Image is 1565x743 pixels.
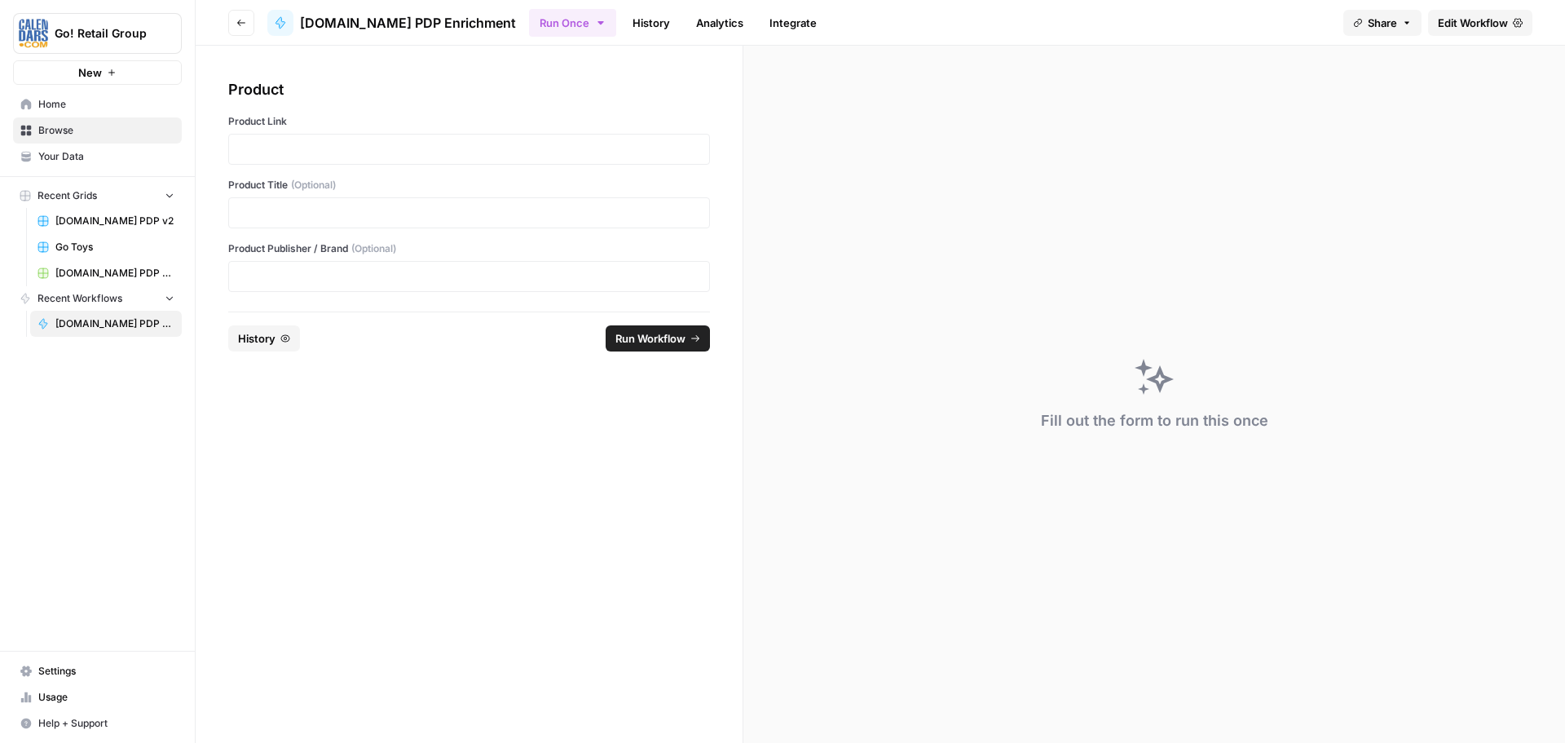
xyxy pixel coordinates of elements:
[30,234,182,260] a: Go Toys
[267,10,516,36] a: [DOMAIN_NAME] PDP Enrichment
[1428,10,1532,36] a: Edit Workflow
[55,316,174,331] span: [DOMAIN_NAME] PDP Enrichment
[38,716,174,731] span: Help + Support
[760,10,827,36] a: Integrate
[13,60,182,85] button: New
[1041,409,1268,432] div: Fill out the form to run this once
[13,658,182,684] a: Settings
[55,214,174,228] span: [DOMAIN_NAME] PDP v2
[30,260,182,286] a: [DOMAIN_NAME] PDP Enrichment Grid
[30,311,182,337] a: [DOMAIN_NAME] PDP Enrichment
[351,241,396,256] span: (Optional)
[37,291,122,306] span: Recent Workflows
[13,184,182,208] button: Recent Grids
[228,241,710,256] label: Product Publisher / Brand
[623,10,680,36] a: History
[228,78,710,101] div: Product
[1368,15,1397,31] span: Share
[606,325,710,352] button: Run Workflow
[13,286,182,311] button: Recent Workflows
[13,91,182,117] a: Home
[529,9,616,37] button: Run Once
[1438,15,1508,31] span: Edit Workflow
[38,690,174,705] span: Usage
[55,25,153,42] span: Go! Retail Group
[13,710,182,736] button: Help + Support
[13,117,182,144] a: Browse
[55,266,174,281] span: [DOMAIN_NAME] PDP Enrichment Grid
[291,178,336,192] span: (Optional)
[1343,10,1422,36] button: Share
[37,188,97,203] span: Recent Grids
[19,19,48,48] img: Go! Retail Group Logo
[686,10,753,36] a: Analytics
[228,178,710,192] label: Product Title
[78,64,102,81] span: New
[30,208,182,234] a: [DOMAIN_NAME] PDP v2
[228,114,710,129] label: Product Link
[38,123,174,138] span: Browse
[238,330,276,347] span: History
[13,684,182,710] a: Usage
[38,664,174,679] span: Settings
[38,97,174,112] span: Home
[300,13,516,33] span: [DOMAIN_NAME] PDP Enrichment
[38,149,174,164] span: Your Data
[615,330,686,347] span: Run Workflow
[228,325,300,352] button: History
[13,144,182,170] a: Your Data
[13,13,182,54] button: Workspace: Go! Retail Group
[55,240,174,254] span: Go Toys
